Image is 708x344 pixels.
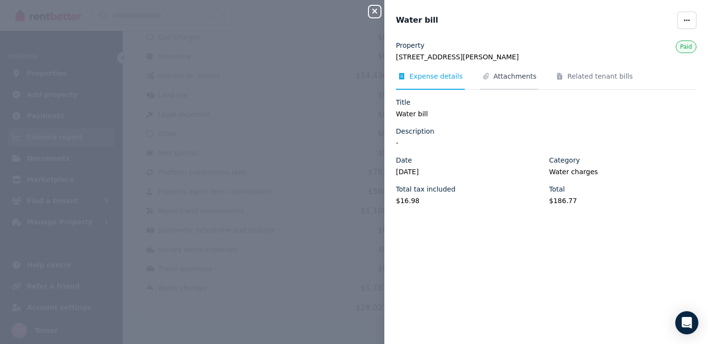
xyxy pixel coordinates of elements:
legend: Water bill [396,109,696,119]
span: Paid [680,43,692,50]
span: Related tenant bills [567,71,633,81]
label: Title [396,97,410,107]
label: Total tax included [396,184,456,194]
label: Total [549,184,565,194]
span: Water bill [396,14,438,26]
label: Date [396,155,412,165]
legend: [DATE] [396,167,543,177]
label: Property [396,41,424,50]
label: Description [396,126,434,136]
legend: - [396,138,696,148]
legend: [STREET_ADDRESS][PERSON_NAME] [396,52,696,62]
span: Expense details [409,71,463,81]
label: Category [549,155,580,165]
legend: $186.77 [549,196,696,206]
span: Attachments [494,71,537,81]
div: Open Intercom Messenger [675,311,698,334]
nav: Tabs [396,71,696,90]
legend: Water charges [549,167,696,177]
legend: $16.98 [396,196,543,206]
